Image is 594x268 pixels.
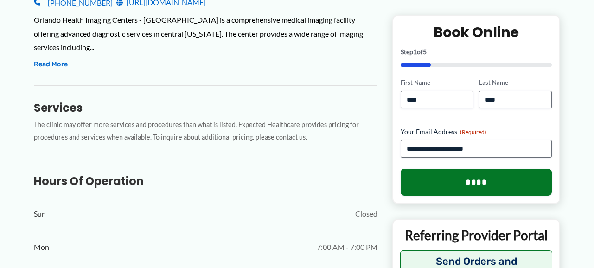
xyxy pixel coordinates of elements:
[317,240,377,254] span: 7:00 AM - 7:00 PM
[460,128,486,135] span: (Required)
[401,49,552,55] p: Step of
[479,78,552,87] label: Last Name
[34,119,377,144] p: The clinic may offer more services and procedures than what is listed. Expected Healthcare provid...
[34,13,377,54] div: Orlando Health Imaging Centers - [GEOGRAPHIC_DATA] is a comprehensive medical imaging facility of...
[355,207,377,221] span: Closed
[401,78,473,87] label: First Name
[34,59,68,70] button: Read More
[400,227,553,243] p: Referring Provider Portal
[423,48,427,56] span: 5
[34,240,49,254] span: Mon
[34,101,377,115] h3: Services
[34,207,46,221] span: Sun
[401,23,552,41] h2: Book Online
[34,174,377,188] h3: Hours of Operation
[401,127,552,136] label: Your Email Address
[413,48,417,56] span: 1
